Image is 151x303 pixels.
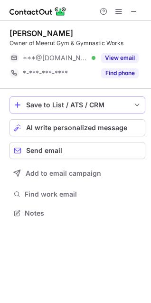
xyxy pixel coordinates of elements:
[26,101,129,109] div: Save to List / ATS / CRM
[25,190,142,199] span: Find work email
[9,142,145,159] button: Send email
[9,188,145,201] button: Find work email
[101,68,139,78] button: Reveal Button
[101,53,139,63] button: Reveal Button
[9,165,145,182] button: Add to email campaign
[9,39,145,47] div: Owner of Meerut Gym & Gymnastic Works
[26,147,62,154] span: Send email
[9,6,66,17] img: ContactOut v5.3.10
[26,170,101,177] span: Add to email campaign
[26,124,127,132] span: AI write personalized message
[9,96,145,114] button: save-profile-one-click
[23,54,88,62] span: ***@[DOMAIN_NAME]
[9,207,145,220] button: Notes
[9,119,145,136] button: AI write personalized message
[9,28,73,38] div: [PERSON_NAME]
[25,209,142,218] span: Notes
